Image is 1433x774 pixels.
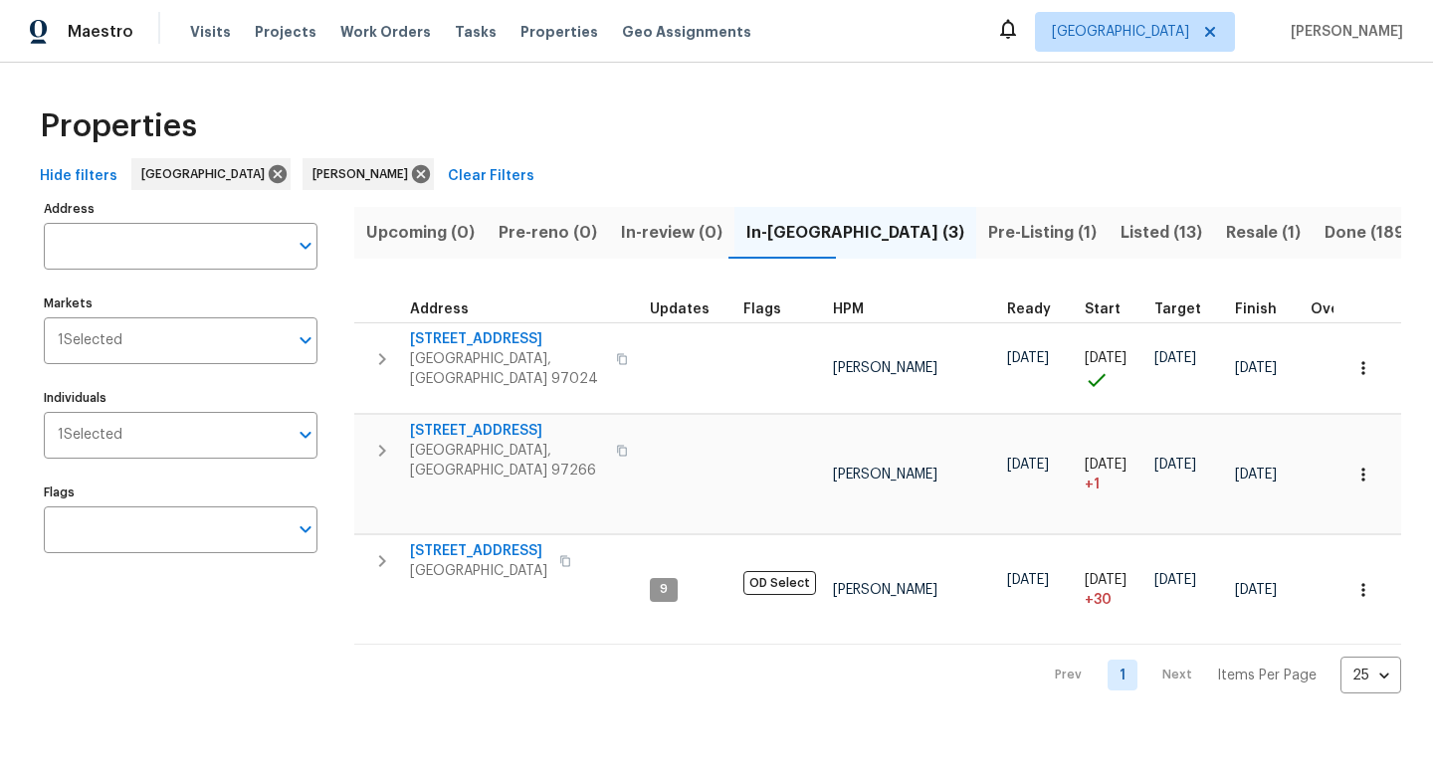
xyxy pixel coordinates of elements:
[303,158,434,190] div: [PERSON_NAME]
[1235,361,1277,375] span: [DATE]
[1235,583,1277,597] span: [DATE]
[1085,302,1121,316] span: Start
[1325,219,1411,247] span: Done (189)
[1077,415,1146,534] td: Project started 1 days late
[833,361,937,375] span: [PERSON_NAME]
[410,302,469,316] span: Address
[988,219,1097,247] span: Pre-Listing (1)
[1007,302,1051,316] span: Ready
[650,302,710,316] span: Updates
[410,329,604,349] span: [STREET_ADDRESS]
[40,164,117,189] span: Hide filters
[1154,573,1196,587] span: [DATE]
[499,219,597,247] span: Pre-reno (0)
[746,219,964,247] span: In-[GEOGRAPHIC_DATA] (3)
[44,297,317,309] label: Markets
[410,561,547,581] span: [GEOGRAPHIC_DATA]
[1085,573,1126,587] span: [DATE]
[1235,468,1277,482] span: [DATE]
[1235,302,1277,316] span: Finish
[1235,302,1295,316] div: Projected renovation finish date
[743,302,781,316] span: Flags
[58,332,122,349] span: 1 Selected
[1052,22,1189,42] span: [GEOGRAPHIC_DATA]
[1108,660,1137,690] a: Goto page 1
[1311,302,1362,316] span: Overall
[622,22,751,42] span: Geo Assignments
[44,486,317,498] label: Flags
[292,421,319,449] button: Open
[833,583,937,597] span: [PERSON_NAME]
[1154,302,1201,316] span: Target
[58,427,122,444] span: 1 Selected
[1217,666,1317,685] p: Items Per Page
[410,349,604,389] span: [GEOGRAPHIC_DATA], [GEOGRAPHIC_DATA] 97024
[410,541,547,561] span: [STREET_ADDRESS]
[1085,458,1126,472] span: [DATE]
[131,158,291,190] div: [GEOGRAPHIC_DATA]
[652,581,676,598] span: 9
[40,116,197,136] span: Properties
[743,571,816,595] span: OD Select
[141,164,273,184] span: [GEOGRAPHIC_DATA]
[1077,322,1146,414] td: Project started on time
[1283,22,1403,42] span: [PERSON_NAME]
[292,515,319,543] button: Open
[1085,351,1126,365] span: [DATE]
[312,164,416,184] span: [PERSON_NAME]
[68,22,133,42] span: Maestro
[32,158,125,195] button: Hide filters
[1036,657,1401,693] nav: Pagination Navigation
[1007,573,1049,587] span: [DATE]
[440,158,542,195] button: Clear Filters
[340,22,431,42] span: Work Orders
[292,326,319,354] button: Open
[410,441,604,481] span: [GEOGRAPHIC_DATA], [GEOGRAPHIC_DATA] 97266
[833,468,937,482] span: [PERSON_NAME]
[1226,219,1301,247] span: Resale (1)
[255,22,316,42] span: Projects
[1154,302,1219,316] div: Target renovation project end date
[1085,302,1138,316] div: Actual renovation start date
[190,22,231,42] span: Visits
[292,232,319,260] button: Open
[1121,219,1202,247] span: Listed (13)
[1311,302,1380,316] div: Days past target finish date
[1154,351,1196,365] span: [DATE]
[455,25,497,39] span: Tasks
[1085,475,1100,494] span: + 1
[366,219,475,247] span: Upcoming (0)
[1085,590,1112,610] span: + 30
[410,421,604,441] span: [STREET_ADDRESS]
[1007,302,1069,316] div: Earliest renovation start date (first business day after COE or Checkout)
[448,164,534,189] span: Clear Filters
[44,203,317,215] label: Address
[1154,458,1196,472] span: [DATE]
[1007,351,1049,365] span: [DATE]
[1077,535,1146,645] td: Project started 30 days late
[1340,650,1401,701] div: 25
[1007,458,1049,472] span: [DATE]
[520,22,598,42] span: Properties
[833,302,864,316] span: HPM
[621,219,722,247] span: In-review (0)
[44,392,317,404] label: Individuals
